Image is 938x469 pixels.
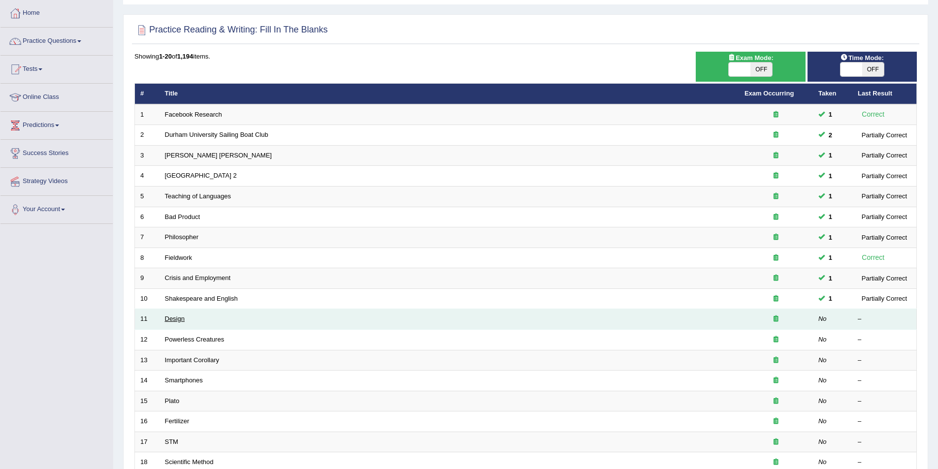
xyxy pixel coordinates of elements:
th: Taken [813,84,852,104]
div: – [858,417,911,426]
th: # [135,84,160,104]
a: Crisis and Employment [165,274,231,281]
div: Exam occurring question [744,213,808,222]
a: Exam Occurring [744,90,794,97]
a: STM [165,438,178,445]
span: Time Mode: [837,53,888,63]
td: 6 [135,207,160,227]
a: Facebook Research [165,111,222,118]
a: Fertilizer [165,417,190,425]
td: 11 [135,309,160,330]
div: Exam occurring question [744,110,808,120]
td: 1 [135,104,160,125]
td: 2 [135,125,160,146]
td: 10 [135,288,160,309]
div: Exam occurring question [744,314,808,324]
div: Exam occurring question [744,274,808,283]
a: Strategy Videos [0,168,113,192]
div: Exam occurring question [744,438,808,447]
div: – [858,458,911,467]
td: 7 [135,227,160,248]
div: Exam occurring question [744,356,808,365]
td: 14 [135,371,160,391]
em: No [818,438,827,445]
em: No [818,376,827,384]
h2: Practice Reading & Writing: Fill In The Blanks [134,23,328,37]
td: 16 [135,411,160,432]
th: Title [160,84,739,104]
div: Exam occurring question [744,253,808,263]
a: Tests [0,56,113,80]
span: You can still take this question [825,273,836,283]
div: – [858,356,911,365]
a: [GEOGRAPHIC_DATA] 2 [165,172,237,179]
a: Online Class [0,84,113,108]
div: Partially Correct [858,171,911,181]
b: 1-20 [159,53,172,60]
a: Design [165,315,185,322]
a: Your Account [0,196,113,220]
div: – [858,438,911,447]
a: Powerless Creatures [165,336,225,343]
span: You can still take this question [825,109,836,120]
a: Scientific Method [165,458,214,466]
a: Fieldwork [165,254,193,261]
div: Correct [858,252,889,263]
a: Important Corollary [165,356,220,364]
div: Showing of items. [134,52,917,61]
td: 12 [135,329,160,350]
div: Partially Correct [858,150,911,160]
div: Exam occurring question [744,417,808,426]
div: Exam occurring question [744,458,808,467]
div: Partially Correct [858,191,911,201]
em: No [818,356,827,364]
div: – [858,335,911,344]
span: You can still take this question [825,293,836,304]
div: Partially Correct [858,232,911,243]
em: No [818,458,827,466]
span: You can still take this question [825,150,836,160]
td: 9 [135,268,160,289]
div: Exam occurring question [744,171,808,181]
em: No [818,397,827,405]
a: Plato [165,397,180,405]
span: You can still take this question [825,171,836,181]
td: 3 [135,145,160,166]
a: Teaching of Languages [165,192,231,200]
div: – [858,314,911,324]
a: Shakespeare and English [165,295,238,302]
div: Exam occurring question [744,192,808,201]
div: Partially Correct [858,293,911,304]
div: Exam occurring question [744,151,808,160]
span: You can still take this question [825,232,836,243]
td: 5 [135,187,160,207]
div: – [858,376,911,385]
span: Exam Mode: [724,53,777,63]
div: – [858,397,911,406]
div: Partially Correct [858,273,911,283]
div: Show exams occurring in exams [696,52,805,82]
a: Smartphones [165,376,203,384]
a: Durham University Sailing Boat Club [165,131,268,138]
div: Exam occurring question [744,130,808,140]
a: Bad Product [165,213,200,220]
a: Success Stories [0,140,113,164]
div: Exam occurring question [744,397,808,406]
td: 13 [135,350,160,371]
div: Correct [858,109,889,120]
em: No [818,336,827,343]
em: No [818,417,827,425]
em: No [818,315,827,322]
div: Partially Correct [858,212,911,222]
span: You can still take this question [825,252,836,263]
a: Predictions [0,112,113,136]
div: Partially Correct [858,130,911,140]
a: [PERSON_NAME] [PERSON_NAME] [165,152,272,159]
a: Practice Questions [0,28,113,52]
b: 1,194 [177,53,194,60]
div: Exam occurring question [744,335,808,344]
td: 4 [135,166,160,187]
a: Philosopher [165,233,199,241]
span: OFF [862,63,884,76]
th: Last Result [852,84,917,104]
